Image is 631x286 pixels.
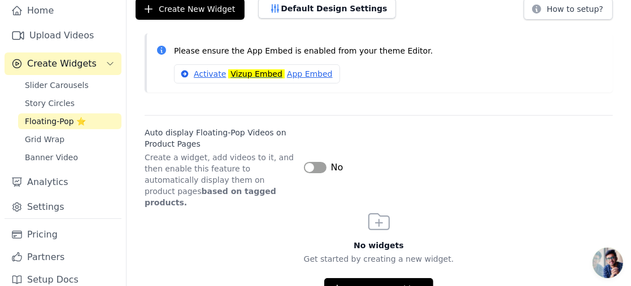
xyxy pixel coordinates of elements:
[5,52,121,75] button: Create Widgets
[228,69,285,78] mark: Vizup Embed
[304,161,343,174] button: No
[18,95,121,111] a: Story Circles
[25,134,64,145] span: Grid Wrap
[145,152,295,208] p: Create a widget, add videos to it, and then enable this feature to automatically display them on ...
[331,161,343,174] span: No
[5,24,121,47] a: Upload Videos
[5,246,121,269] a: Partners
[27,57,97,71] span: Create Widgets
[5,223,121,246] a: Pricing
[127,240,631,251] h3: No widgets
[18,77,121,93] a: Slider Carousels
[18,149,121,165] a: Banner Video
[25,80,89,91] span: Slider Carousels
[524,6,613,17] a: How to setup?
[5,171,121,193] a: Analytics
[174,45,604,58] p: Please ensure the App Embed is enabled from your theme Editor.
[174,64,340,83] a: ActivateVizup EmbedApp Embed
[25,152,78,163] span: Banner Video
[25,98,75,109] span: Story Circles
[5,196,121,218] a: Settings
[18,131,121,147] a: Grid Wrap
[145,127,295,149] label: Auto display Floating-Pop Videos on Product Pages
[593,248,623,278] div: Open chat
[18,113,121,129] a: Floating-Pop ⭐
[127,253,631,265] p: Get started by creating a new widget.
[25,116,86,127] span: Floating-Pop ⭐
[145,187,276,207] strong: based on tagged products.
